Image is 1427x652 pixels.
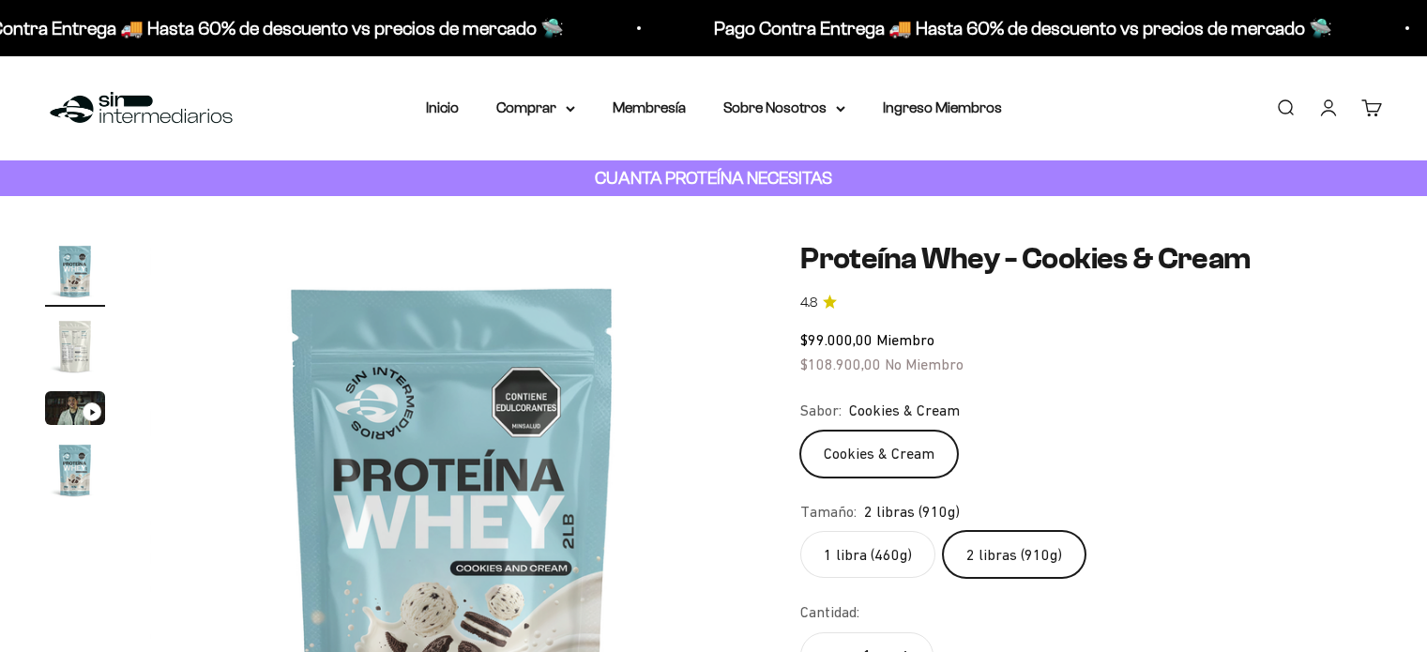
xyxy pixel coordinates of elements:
span: Cookies & Cream [849,399,960,423]
span: No Miembro [885,356,964,372]
legend: Sabor: [800,399,842,423]
span: 2 libras (910g) [864,500,960,524]
img: Proteína Whey - Cookies & Cream [45,241,105,301]
h1: Proteína Whey - Cookies & Cream [800,241,1382,277]
a: Ingreso Miembros [883,99,1002,115]
p: Pago Contra Entrega 🚚 Hasta 60% de descuento vs precios de mercado 🛸 [712,13,1330,43]
button: Ir al artículo 3 [45,391,105,431]
button: Ir al artículo 4 [45,440,105,506]
summary: Sobre Nosotros [723,96,845,120]
button: Ir al artículo 1 [45,241,105,307]
legend: Tamaño: [800,500,857,524]
img: Proteína Whey - Cookies & Cream [45,440,105,500]
a: Membresía [613,99,686,115]
button: Ir al artículo 2 [45,316,105,382]
span: 4.8 [800,293,817,313]
span: $108.900,00 [800,356,881,372]
label: Cantidad: [800,600,859,625]
span: $99.000,00 [800,331,873,348]
span: Miembro [876,331,934,348]
strong: CUANTA PROTEÍNA NECESITAS [595,168,832,188]
summary: Comprar [496,96,575,120]
a: 4.84.8 de 5.0 estrellas [800,293,1382,313]
a: Inicio [426,99,459,115]
img: Proteína Whey - Cookies & Cream [45,316,105,376]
